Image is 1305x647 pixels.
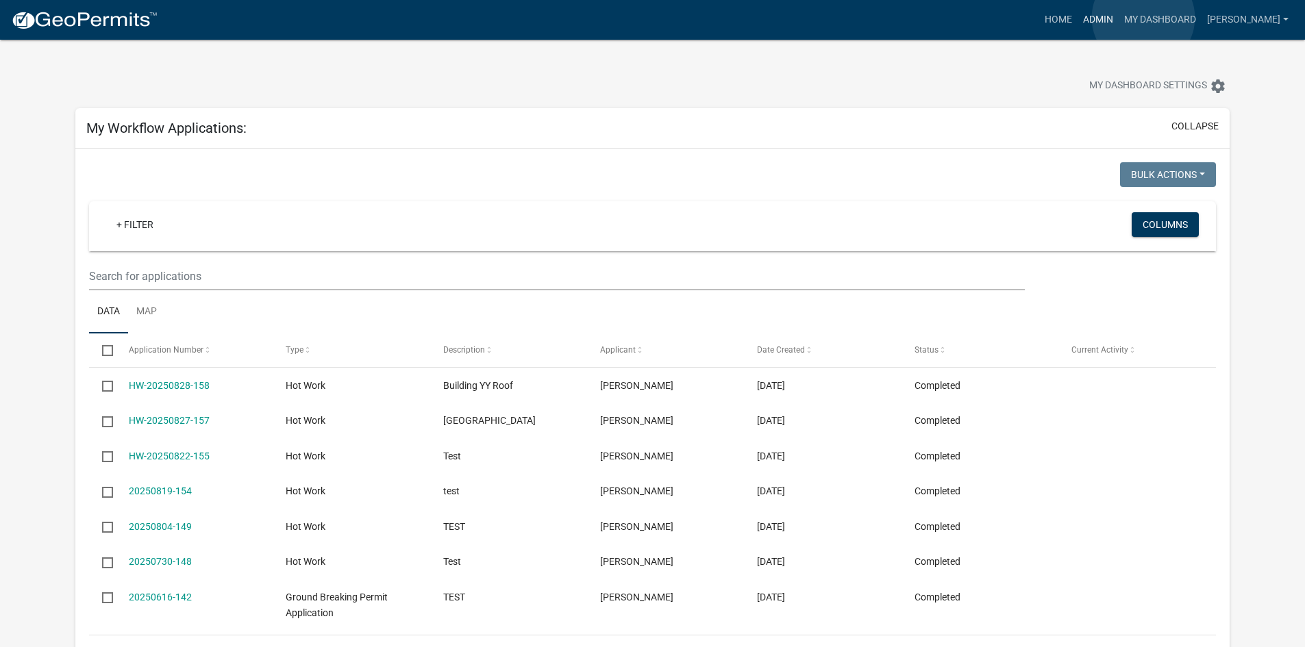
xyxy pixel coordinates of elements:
datatable-header-cell: Application Number [116,333,273,366]
button: My Dashboard Settingssettings [1078,73,1237,99]
datatable-header-cell: Select [89,333,115,366]
span: Completed [915,451,960,461]
a: Map [128,290,165,334]
span: TEST [443,521,465,532]
span: My Dashboard Settings [1089,78,1207,94]
span: Mathew [600,556,673,567]
span: 08/04/2025 [757,521,785,532]
a: My Dashboard [1119,7,1202,33]
span: Current Activity [1071,345,1128,355]
span: 08/27/2025 [757,415,785,426]
datatable-header-cell: Applicant [587,333,744,366]
button: Bulk Actions [1120,162,1216,187]
span: 08/19/2025 [757,485,785,496]
button: Columns [1132,212,1199,237]
span: Mathew [600,592,673,602]
span: Completed [915,415,960,426]
datatable-header-cell: Status [902,333,1058,366]
a: 20250804-149 [129,521,192,532]
span: 07/30/2025 [757,556,785,567]
span: Mathew [600,521,673,532]
a: HW-20250827-157 [129,415,210,426]
span: Completed [915,380,960,391]
span: Application Number [129,345,203,355]
span: 08/28/2025 [757,380,785,391]
a: 20250819-154 [129,485,192,496]
a: 20250730-148 [129,556,192,567]
a: HW-20250828-158 [129,380,210,391]
span: Hot Work [286,521,325,532]
span: Hot Work [286,451,325,461]
span: Test [443,451,461,461]
span: Completed [915,592,960,602]
span: Date Created [757,345,805,355]
a: Admin [1078,7,1119,33]
span: Completed [915,485,960,496]
span: YY Roof Building [443,415,536,426]
span: Mathew [600,380,673,391]
span: Description [443,345,485,355]
span: 08/22/2025 [757,451,785,461]
span: Hot Work [286,556,325,567]
span: TEST [443,592,465,602]
span: Mathew [600,485,673,496]
a: [PERSON_NAME] [1202,7,1294,33]
span: Hot Work [286,380,325,391]
input: Search for applications [89,262,1024,290]
span: Hot Work [286,485,325,496]
span: Hot Work [286,415,325,426]
span: Applicant [600,345,636,355]
span: Completed [915,556,960,567]
span: Test [443,556,461,567]
span: Status [915,345,939,355]
span: test [443,485,460,496]
span: Mathew [600,415,673,426]
button: collapse [1171,119,1219,134]
span: 06/16/2025 [757,592,785,602]
span: Type [286,345,303,355]
span: Mathew [600,451,673,461]
a: + Filter [105,212,164,237]
datatable-header-cell: Current Activity [1058,333,1215,366]
a: Home [1039,7,1078,33]
datatable-header-cell: Description [430,333,586,366]
span: Ground Breaking Permit Application [286,592,388,618]
datatable-header-cell: Type [273,333,430,366]
datatable-header-cell: Date Created [744,333,901,366]
span: Completed [915,521,960,532]
a: Data [89,290,128,334]
h5: My Workflow Applications: [86,120,247,136]
i: settings [1210,78,1226,94]
a: 20250616-142 [129,592,192,602]
span: Building YY Roof [443,380,513,391]
a: HW-20250822-155 [129,451,210,461]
